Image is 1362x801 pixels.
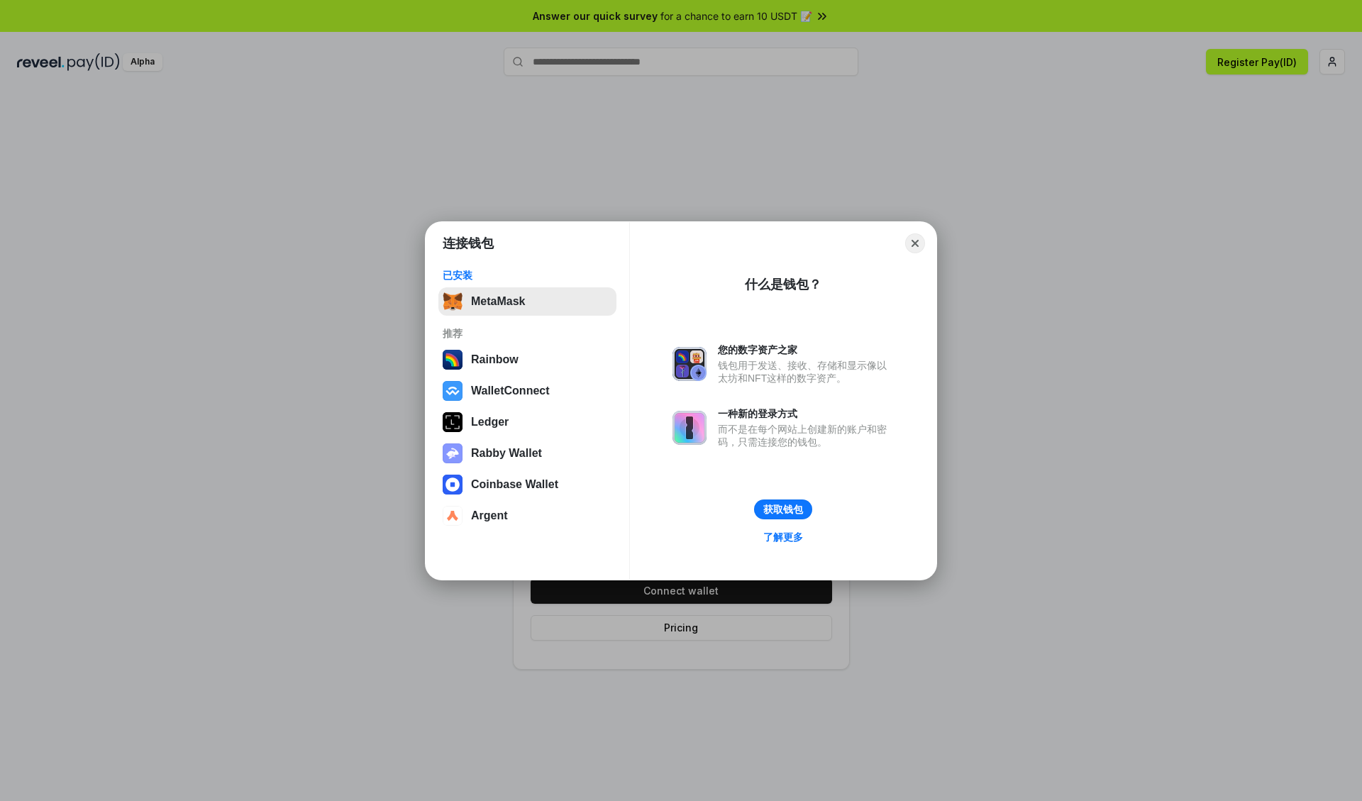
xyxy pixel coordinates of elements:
[443,269,612,282] div: 已安装
[755,528,812,546] a: 了解更多
[443,292,463,311] img: svg+xml,%3Csvg%20fill%3D%22none%22%20height%3D%2233%22%20viewBox%3D%220%200%2035%2033%22%20width%...
[763,531,803,543] div: 了解更多
[443,443,463,463] img: svg+xml,%3Csvg%20xmlns%3D%22http%3A%2F%2Fwww.w3.org%2F2000%2Fsvg%22%20fill%3D%22none%22%20viewBox...
[443,381,463,401] img: svg+xml,%3Csvg%20width%3D%2228%22%20height%3D%2228%22%20viewBox%3D%220%200%2028%2028%22%20fill%3D...
[438,346,616,374] button: Rainbow
[745,276,821,293] div: 什么是钱包？
[438,470,616,499] button: Coinbase Wallet
[718,423,894,448] div: 而不是在每个网站上创建新的账户和密码，只需连接您的钱包。
[443,350,463,370] img: svg+xml,%3Csvg%20width%3D%22120%22%20height%3D%22120%22%20viewBox%3D%220%200%20120%20120%22%20fil...
[471,447,542,460] div: Rabby Wallet
[471,478,558,491] div: Coinbase Wallet
[443,412,463,432] img: svg+xml,%3Csvg%20xmlns%3D%22http%3A%2F%2Fwww.w3.org%2F2000%2Fsvg%22%20width%3D%2228%22%20height%3...
[471,385,550,397] div: WalletConnect
[718,343,894,356] div: 您的数字资产之家
[443,506,463,526] img: svg+xml,%3Csvg%20width%3D%2228%22%20height%3D%2228%22%20viewBox%3D%220%200%2028%2028%22%20fill%3D...
[905,233,925,253] button: Close
[471,509,508,522] div: Argent
[471,295,525,308] div: MetaMask
[672,347,707,381] img: svg+xml,%3Csvg%20xmlns%3D%22http%3A%2F%2Fwww.w3.org%2F2000%2Fsvg%22%20fill%3D%22none%22%20viewBox...
[438,408,616,436] button: Ledger
[754,499,812,519] button: 获取钱包
[718,407,894,420] div: 一种新的登录方式
[443,475,463,495] img: svg+xml,%3Csvg%20width%3D%2228%22%20height%3D%2228%22%20viewBox%3D%220%200%2028%2028%22%20fill%3D...
[438,287,616,316] button: MetaMask
[718,359,894,385] div: 钱包用于发送、接收、存储和显示像以太坊和NFT这样的数字资产。
[438,502,616,530] button: Argent
[438,377,616,405] button: WalletConnect
[471,353,519,366] div: Rainbow
[438,439,616,468] button: Rabby Wallet
[443,327,612,340] div: 推荐
[672,411,707,445] img: svg+xml,%3Csvg%20xmlns%3D%22http%3A%2F%2Fwww.w3.org%2F2000%2Fsvg%22%20fill%3D%22none%22%20viewBox...
[763,503,803,516] div: 获取钱包
[471,416,509,429] div: Ledger
[443,235,494,252] h1: 连接钱包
